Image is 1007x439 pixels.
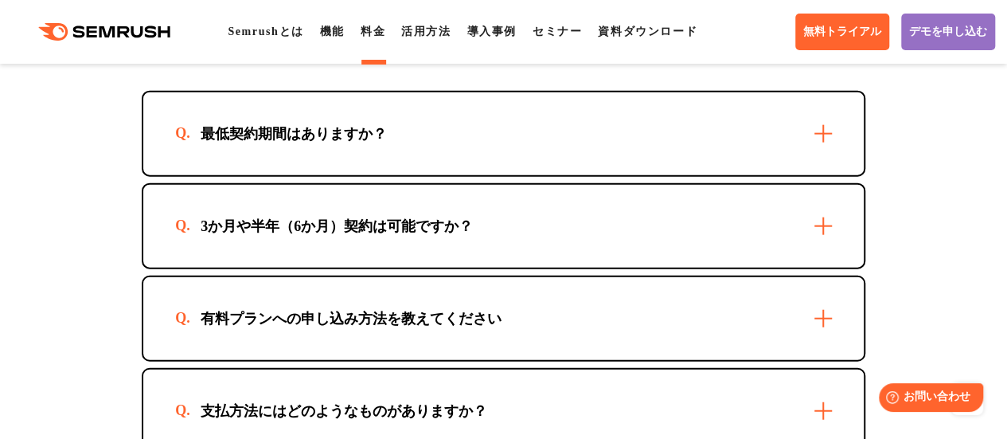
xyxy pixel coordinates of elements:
[175,402,513,421] div: 支払方法にはどのようなものがありますか？
[865,377,989,421] iframe: Help widget launcher
[795,14,889,50] a: 無料トライアル
[361,25,385,37] a: 料金
[401,25,451,37] a: 活用方法
[466,25,516,37] a: 導入事例
[175,217,498,236] div: 3か月や半年（6か月）契約は可能ですか？
[175,309,527,328] div: 有料プランへの申し込み方法を教えてください
[598,25,697,37] a: 資料ダウンロード
[803,25,881,39] span: 無料トライアル
[901,14,995,50] a: デモを申し込む
[228,25,303,37] a: Semrushとは
[175,124,412,143] div: 最低契約期間はありますか？
[909,25,987,39] span: デモを申し込む
[320,25,345,37] a: 機能
[533,25,582,37] a: セミナー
